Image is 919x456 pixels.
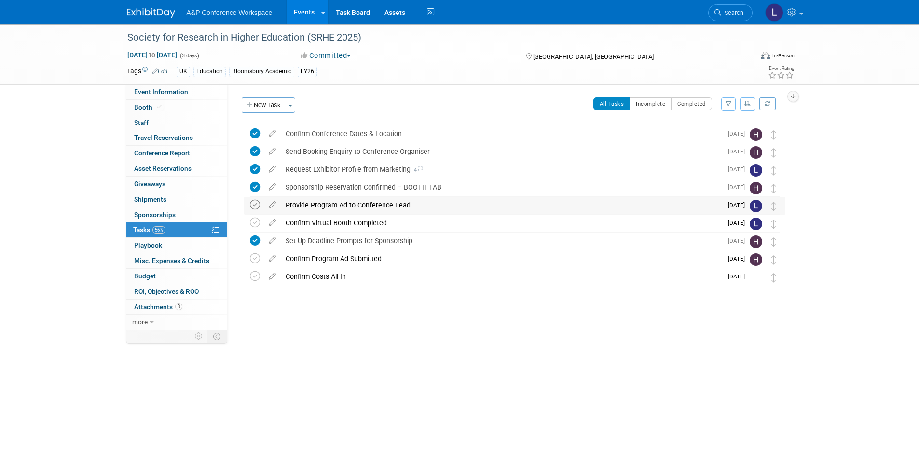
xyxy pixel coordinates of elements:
[750,146,762,159] img: Hannah Siegel
[696,50,795,65] div: Event Format
[152,226,165,234] span: 56%
[728,166,750,173] span: [DATE]
[242,97,286,113] button: New Task
[281,161,722,178] div: Request Exhibitor Profile from Marketing
[134,165,192,172] span: Asset Reservations
[593,97,631,110] button: All Tasks
[750,271,762,284] img: Anne Weston
[133,226,165,234] span: Tasks
[264,183,281,192] a: edit
[134,149,190,157] span: Conference Report
[708,4,753,21] a: Search
[187,9,273,16] span: A&P Conference Workspace
[728,130,750,137] span: [DATE]
[126,130,227,145] a: Travel Reservations
[771,255,776,264] i: Move task
[264,254,281,263] a: edit
[750,182,762,194] img: Hannah Siegel
[126,284,227,299] a: ROI, Objectives & ROO
[126,177,227,192] a: Giveaways
[728,202,750,208] span: [DATE]
[134,103,164,111] span: Booth
[134,180,165,188] span: Giveaways
[193,67,226,77] div: Education
[728,237,750,244] span: [DATE]
[772,52,795,59] div: In-Person
[298,67,317,77] div: FY26
[771,202,776,211] i: Move task
[750,253,762,266] img: Hannah Siegel
[761,52,770,59] img: Format-Inperson.png
[157,104,162,110] i: Booth reservation complete
[281,143,722,160] div: Send Booking Enquiry to Conference Organiser
[134,288,199,295] span: ROI, Objectives & ROO
[759,97,776,110] a: Refresh
[126,222,227,237] a: Tasks56%
[728,255,750,262] span: [DATE]
[771,148,776,157] i: Move task
[728,184,750,191] span: [DATE]
[134,134,193,141] span: Travel Reservations
[134,272,156,280] span: Budget
[134,88,188,96] span: Event Information
[750,200,762,212] img: Lianna Iwanikiw
[191,330,207,343] td: Personalize Event Tab Strip
[721,9,743,16] span: Search
[126,207,227,222] a: Sponsorships
[126,300,227,315] a: Attachments3
[771,237,776,247] i: Move task
[175,303,182,310] span: 3
[771,220,776,229] i: Move task
[750,128,762,141] img: Hannah Siegel
[127,8,175,18] img: ExhibitDay
[750,235,762,248] img: Hannah Siegel
[264,272,281,281] a: edit
[765,3,783,22] img: Lianna Iwanikiw
[134,119,149,126] span: Staff
[264,129,281,138] a: edit
[134,257,209,264] span: Misc. Expenses & Credits
[297,51,355,61] button: Committed
[126,192,227,207] a: Shipments
[127,66,168,77] td: Tags
[126,115,227,130] a: Staff
[750,164,762,177] img: Lianna Iwanikiw
[134,241,162,249] span: Playbook
[127,51,178,59] span: [DATE] [DATE]
[728,273,750,280] span: [DATE]
[281,215,722,231] div: Confirm Virtual Booth Completed
[281,125,722,142] div: Confirm Conference Dates & Location
[152,68,168,75] a: Edit
[768,66,794,71] div: Event Rating
[124,29,738,46] div: Society for Research in Higher Education (SRHE 2025)
[134,211,176,219] span: Sponsorships
[126,84,227,99] a: Event Information
[281,268,722,285] div: Confirm Costs All In
[411,167,423,173] span: 4
[264,201,281,209] a: edit
[771,166,776,175] i: Move task
[771,273,776,282] i: Move task
[132,318,148,326] span: more
[750,218,762,230] img: Lianna Iwanikiw
[179,53,199,59] span: (3 days)
[281,179,722,195] div: Sponsorship Reservation Confirmed – BOOTH TAB
[148,51,157,59] span: to
[728,220,750,226] span: [DATE]
[229,67,294,77] div: Bloomsbury Academic
[126,238,227,253] a: Playbook
[126,100,227,115] a: Booth
[533,53,654,60] span: [GEOGRAPHIC_DATA], [GEOGRAPHIC_DATA]
[771,184,776,193] i: Move task
[264,147,281,156] a: edit
[771,130,776,139] i: Move task
[728,148,750,155] span: [DATE]
[671,97,712,110] button: Completed
[281,197,722,213] div: Provide Program Ad to Conference Lead
[264,165,281,174] a: edit
[264,236,281,245] a: edit
[177,67,190,77] div: UK
[126,161,227,176] a: Asset Reservations
[134,303,182,311] span: Attachments
[134,195,166,203] span: Shipments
